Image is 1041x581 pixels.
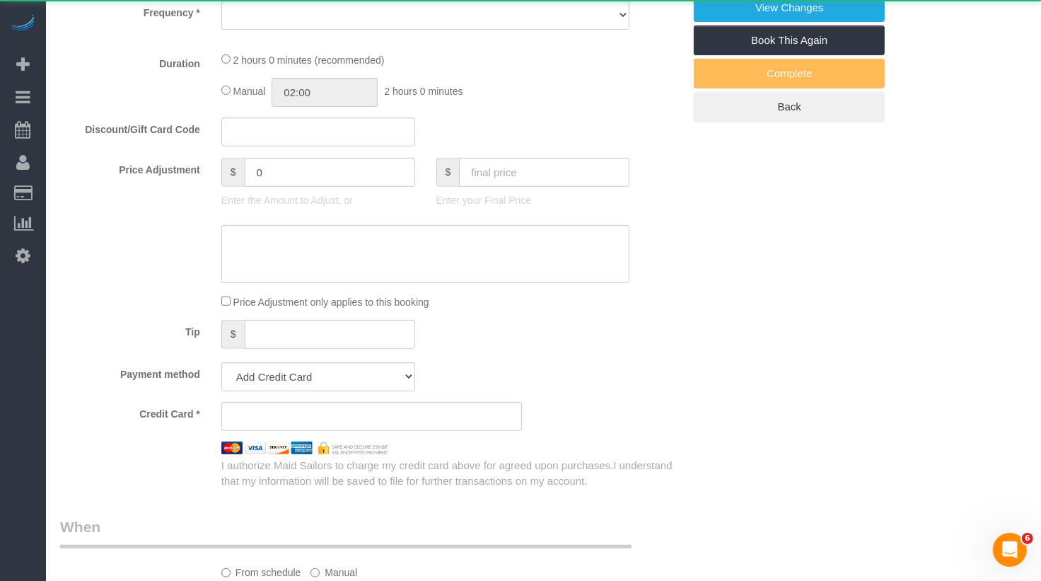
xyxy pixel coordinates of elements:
[50,1,211,20] label: Frequency *
[993,533,1027,567] iframe: Intercom live chat
[60,517,632,548] legend: When
[8,14,37,34] img: Automaid Logo
[384,86,463,97] span: 2 hours 0 minutes
[436,193,630,207] p: Enter your Final Price
[50,158,211,177] label: Price Adjustment
[211,442,399,455] img: credit cards
[233,297,429,308] span: Price Adjustment only applies to this booking
[221,568,231,577] input: From schedule
[221,193,415,207] p: Enter the Amount to Adjust, or
[50,402,211,421] label: Credit Card *
[310,560,357,580] label: Manual
[310,568,320,577] input: Manual
[211,458,694,488] div: I authorize Maid Sailors to charge my credit card above for agreed upon purchases.
[50,52,211,71] label: Duration
[221,560,301,580] label: From schedule
[459,158,629,187] input: final price
[233,54,385,66] span: 2 hours 0 minutes (recommended)
[436,158,460,187] span: $
[50,362,211,381] label: Payment method
[50,320,211,339] label: Tip
[1022,533,1033,544] span: 6
[50,117,211,137] label: Discount/Gift Card Code
[221,320,245,349] span: $
[233,86,266,97] span: Manual
[694,25,885,55] a: Book This Again
[221,459,673,486] span: I understand that my information will be saved to file for further transactions on my account.
[694,92,885,122] a: Back
[221,158,245,187] span: $
[233,410,511,423] iframe: Secure card payment input frame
